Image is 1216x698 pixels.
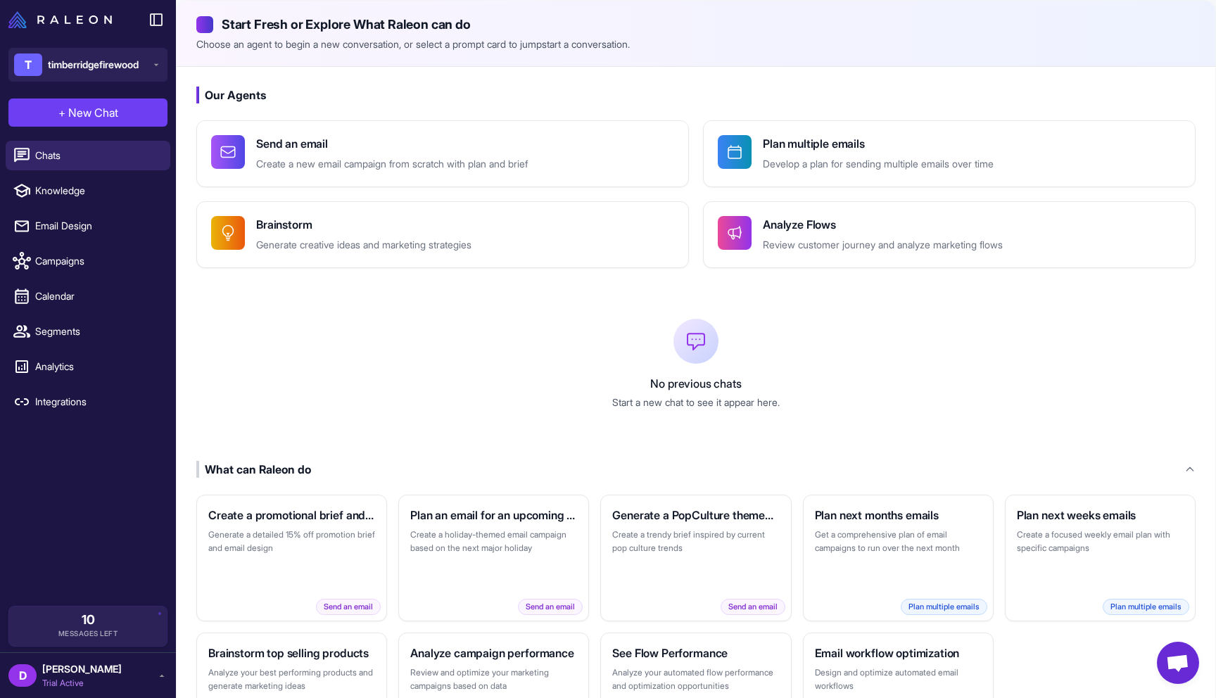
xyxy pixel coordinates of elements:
p: Create a focused weekly email plan with specific campaigns [1017,528,1184,555]
a: Calendar [6,281,170,311]
p: No previous chats [196,375,1196,392]
button: Analyze FlowsReview customer journey and analyze marketing flows [703,201,1196,268]
p: Review customer journey and analyze marketing flows [763,237,1003,253]
a: Chats [6,141,170,170]
span: Campaigns [35,253,159,269]
span: 10 [82,614,95,626]
span: Analytics [35,359,159,374]
p: Generate a detailed 15% off promotion brief and email design [208,528,375,555]
a: Segments [6,317,170,346]
h4: Plan multiple emails [763,135,994,152]
span: Plan multiple emails [1103,599,1189,615]
a: Email Design [6,211,170,241]
span: Chats [35,148,159,163]
p: Design and optimize automated email workflows [815,666,982,693]
h3: Analyze campaign performance [410,645,577,661]
p: Develop a plan for sending multiple emails over time [763,156,994,172]
a: Campaigns [6,246,170,276]
p: Generate creative ideas and marketing strategies [256,237,471,253]
span: Knowledge [35,183,159,198]
p: Start a new chat to see it appear here. [196,395,1196,410]
span: Send an email [518,599,583,615]
span: Trial Active [42,677,122,690]
p: Create a trendy brief inspired by current pop culture trends [612,528,779,555]
p: Analyze your automated flow performance and optimization opportunities [612,666,779,693]
span: Send an email [316,599,381,615]
h3: See Flow Performance [612,645,779,661]
h3: Plan next months emails [815,507,982,523]
p: Get a comprehensive plan of email campaigns to run over the next month [815,528,982,555]
span: [PERSON_NAME] [42,661,122,677]
div: What can Raleon do [196,461,311,478]
h3: Email workflow optimization [815,645,982,661]
button: +New Chat [8,99,167,127]
button: BrainstormGenerate creative ideas and marketing strategies [196,201,689,268]
button: Plan an email for an upcoming holidayCreate a holiday-themed email campaign based on the next maj... [398,495,589,621]
span: Integrations [35,394,159,410]
a: Raleon Logo [8,11,118,28]
span: Segments [35,324,159,339]
span: timberridgefirewood [48,57,139,72]
h4: Analyze Flows [763,216,1003,233]
img: Raleon Logo [8,11,112,28]
span: Email Design [35,218,159,234]
button: Plan next weeks emailsCreate a focused weekly email plan with specific campaignsPlan multiple emails [1005,495,1196,621]
h3: Plan next weeks emails [1017,507,1184,523]
span: Plan multiple emails [901,599,987,615]
p: Create a new email campaign from scratch with plan and brief [256,156,528,172]
h3: Generate a PopCulture themed brief [612,507,779,523]
a: Analytics [6,352,170,381]
p: Review and optimize your marketing campaigns based on data [410,666,577,693]
span: New Chat [68,104,118,121]
span: + [58,104,65,121]
span: Send an email [721,599,785,615]
div: D [8,664,37,687]
h3: Plan an email for an upcoming holiday [410,507,577,523]
span: Calendar [35,288,159,304]
a: Knowledge [6,176,170,205]
p: Choose an agent to begin a new conversation, or select a prompt card to jumpstart a conversation. [196,37,1196,52]
button: Send an emailCreate a new email campaign from scratch with plan and brief [196,120,689,187]
h3: Our Agents [196,87,1196,103]
span: Messages Left [58,628,118,639]
button: Plan multiple emailsDevelop a plan for sending multiple emails over time [703,120,1196,187]
button: Plan next months emailsGet a comprehensive plan of email campaigns to run over the next monthPlan... [803,495,994,621]
h3: Brainstorm top selling products [208,645,375,661]
h4: Send an email [256,135,528,152]
div: T [14,53,42,76]
p: Analyze your best performing products and generate marketing ideas [208,666,375,693]
a: Integrations [6,387,170,417]
button: Generate a PopCulture themed briefCreate a trendy brief inspired by current pop culture trendsSen... [600,495,791,621]
div: Open chat [1157,642,1199,684]
p: Create a holiday-themed email campaign based on the next major holiday [410,528,577,555]
button: Ttimberridgefirewood [8,48,167,82]
h3: Create a promotional brief and email [208,507,375,523]
button: Create a promotional brief and emailGenerate a detailed 15% off promotion brief and email designS... [196,495,387,621]
h4: Brainstorm [256,216,471,233]
h2: Start Fresh or Explore What Raleon can do [196,15,1196,34]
